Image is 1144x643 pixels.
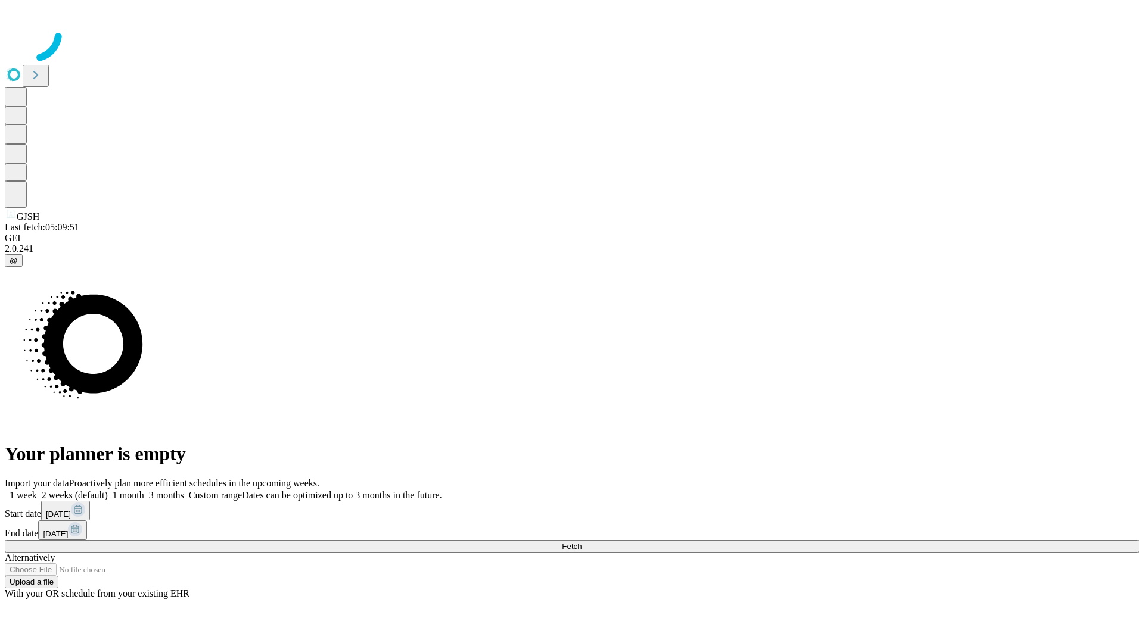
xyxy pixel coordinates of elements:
[5,233,1139,244] div: GEI
[42,490,108,500] span: 2 weeks (default)
[5,588,189,598] span: With your OR schedule from your existing EHR
[562,542,582,551] span: Fetch
[10,490,37,500] span: 1 week
[113,490,144,500] span: 1 month
[69,478,319,488] span: Proactively plan more efficient schedules in the upcoming weeks.
[10,256,18,265] span: @
[242,490,442,500] span: Dates can be optimized up to 3 months in the future.
[5,478,69,488] span: Import your data
[149,490,184,500] span: 3 months
[5,222,79,232] span: Last fetch: 05:09:51
[5,244,1139,254] div: 2.0.241
[38,520,87,540] button: [DATE]
[17,211,39,221] span: GJSH
[5,501,1139,520] div: Start date
[5,540,1139,553] button: Fetch
[5,553,55,563] span: Alternatively
[46,510,71,519] span: [DATE]
[5,443,1139,465] h1: Your planner is empty
[41,501,90,520] button: [DATE]
[5,520,1139,540] div: End date
[189,490,242,500] span: Custom range
[5,576,58,588] button: Upload a file
[5,254,23,267] button: @
[43,529,68,538] span: [DATE]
